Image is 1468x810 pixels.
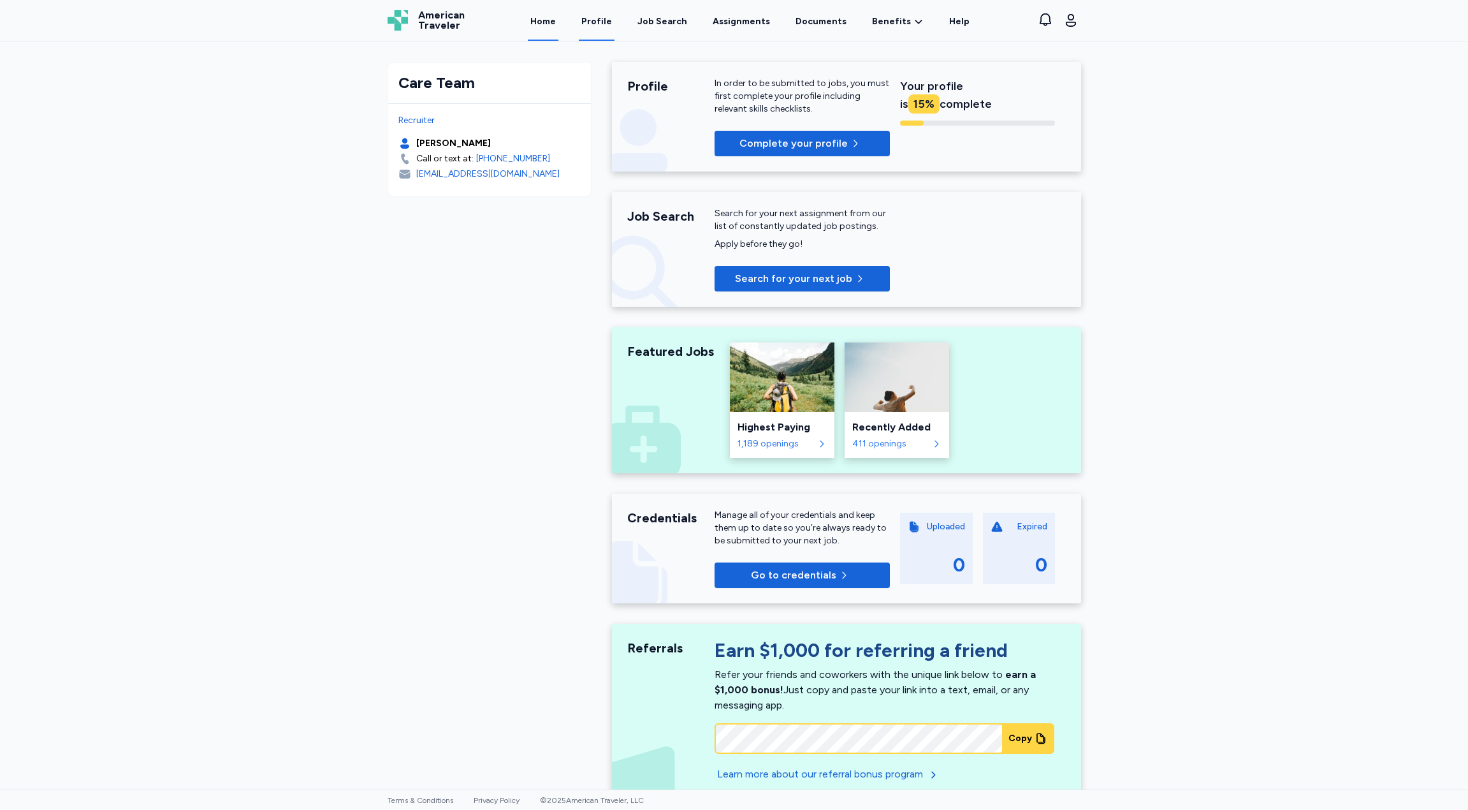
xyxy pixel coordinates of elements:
[872,15,924,28] a: Benefits
[953,554,965,577] div: 0
[735,271,852,286] span: Search for your next job
[627,77,715,95] div: Profile
[715,668,1036,696] span: earn a $1,000 bonus!
[416,168,560,180] div: [EMAIL_ADDRESS][DOMAIN_NAME]
[416,152,474,165] div: Call or text at:
[852,438,929,450] div: 411 openings
[715,668,1036,711] div: Refer your friends and coworkers with the unique link below to Just copy and paste your link into...
[627,509,715,527] div: Credentials
[738,420,827,435] div: Highest Paying
[730,342,834,458] a: Highest PayingHighest Paying1,189 openings
[715,509,890,547] div: Manage all of your credentials and keep them up to date so you’re always ready to be submitted to...
[715,238,890,251] div: Apply before they go!
[388,796,453,805] a: Terms & Conditions
[528,1,558,41] a: Home
[751,568,836,583] span: Go to credentials
[717,767,923,782] div: Learn more about our referral bonus program
[715,563,890,588] button: Go to credentials
[637,15,687,28] div: Job Search
[715,639,1054,667] div: Earn $1,000 for referring a friend
[416,137,491,150] div: [PERSON_NAME]
[715,207,890,233] div: Search for your next assignment from our list of constantly updated job postings.
[627,342,715,360] div: Featured Jobs
[872,15,911,28] span: Benefits
[900,77,1055,113] div: Your profile is complete
[715,77,890,115] div: In order to be submitted to jobs, you must first complete your profile including relevant skills ...
[398,114,581,127] div: Recruiter
[845,342,949,458] a: Recently AddedRecently Added411 openings
[715,131,890,156] button: Complete your profile
[476,152,550,165] a: [PHONE_NUMBER]
[730,342,834,412] img: Highest Paying
[739,136,848,151] span: Complete your profile
[1008,732,1032,745] div: Copy
[908,94,940,114] div: 15 %
[398,73,581,93] div: Care Team
[738,438,814,450] div: 1,189 openings
[715,266,890,291] button: Search for your next job
[627,207,715,225] div: Job Search
[627,639,715,657] div: Referrals
[845,342,949,412] img: Recently Added
[852,420,941,435] div: Recently Added
[927,520,965,533] div: Uploaded
[474,796,520,805] a: Privacy Policy
[388,10,408,31] img: Logo
[579,1,614,41] a: Profile
[540,796,644,805] span: © 2025 American Traveler, LLC
[1017,520,1047,533] div: Expired
[1035,554,1047,577] div: 0
[418,10,465,31] span: American Traveler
